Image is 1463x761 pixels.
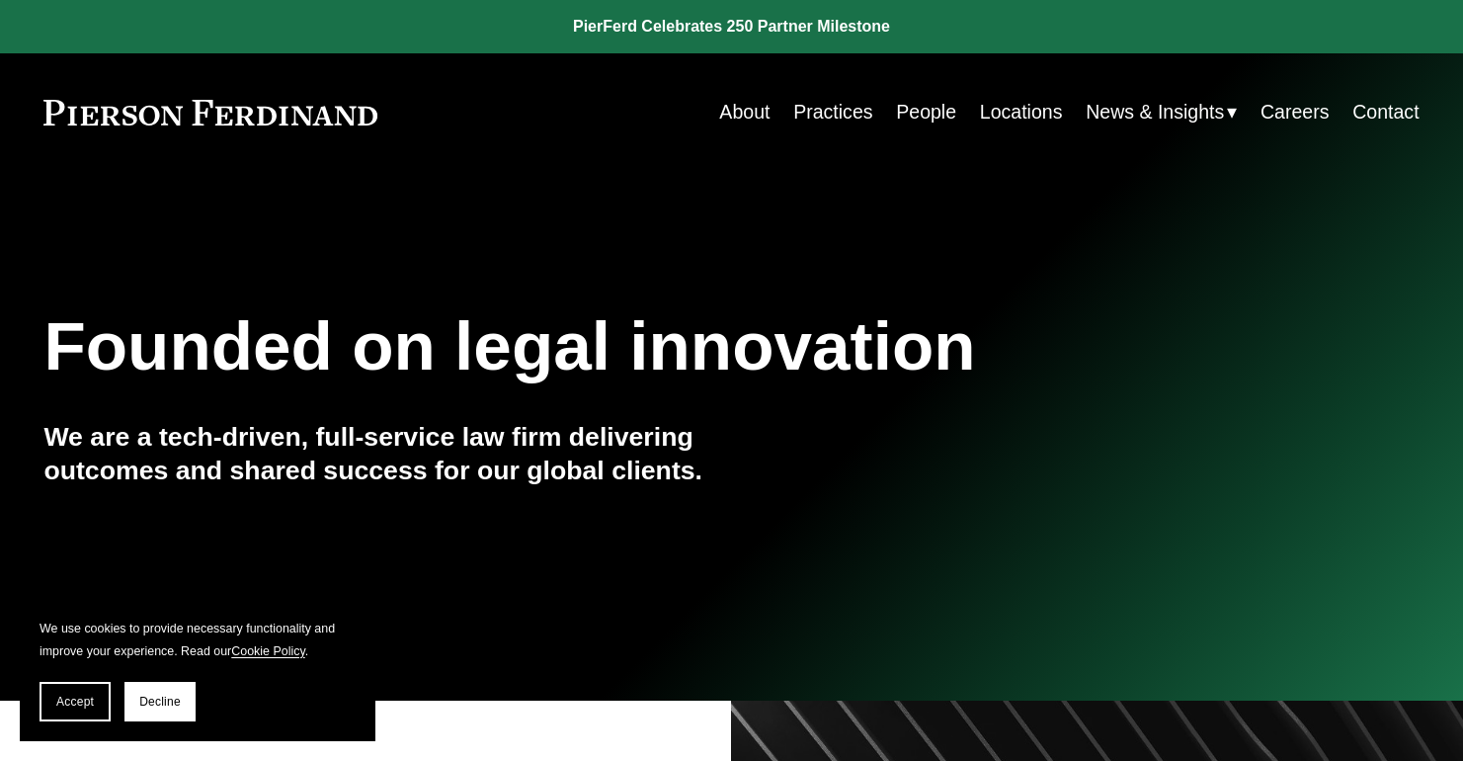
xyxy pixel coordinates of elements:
[793,93,872,131] a: Practices
[1352,93,1419,131] a: Contact
[43,421,731,488] h4: We are a tech-driven, full-service law firm delivering outcomes and shared success for our global...
[56,695,94,709] span: Accept
[40,682,111,721] button: Accept
[139,695,181,709] span: Decline
[896,93,956,131] a: People
[980,93,1063,131] a: Locations
[1086,95,1224,129] span: News & Insights
[40,618,356,662] p: We use cookies to provide necessary functionality and improve your experience. Read our .
[20,598,375,741] section: Cookie banner
[231,644,304,658] a: Cookie Policy
[1086,93,1237,131] a: folder dropdown
[124,682,196,721] button: Decline
[719,93,770,131] a: About
[43,307,1189,385] h1: Founded on legal innovation
[1260,93,1330,131] a: Careers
